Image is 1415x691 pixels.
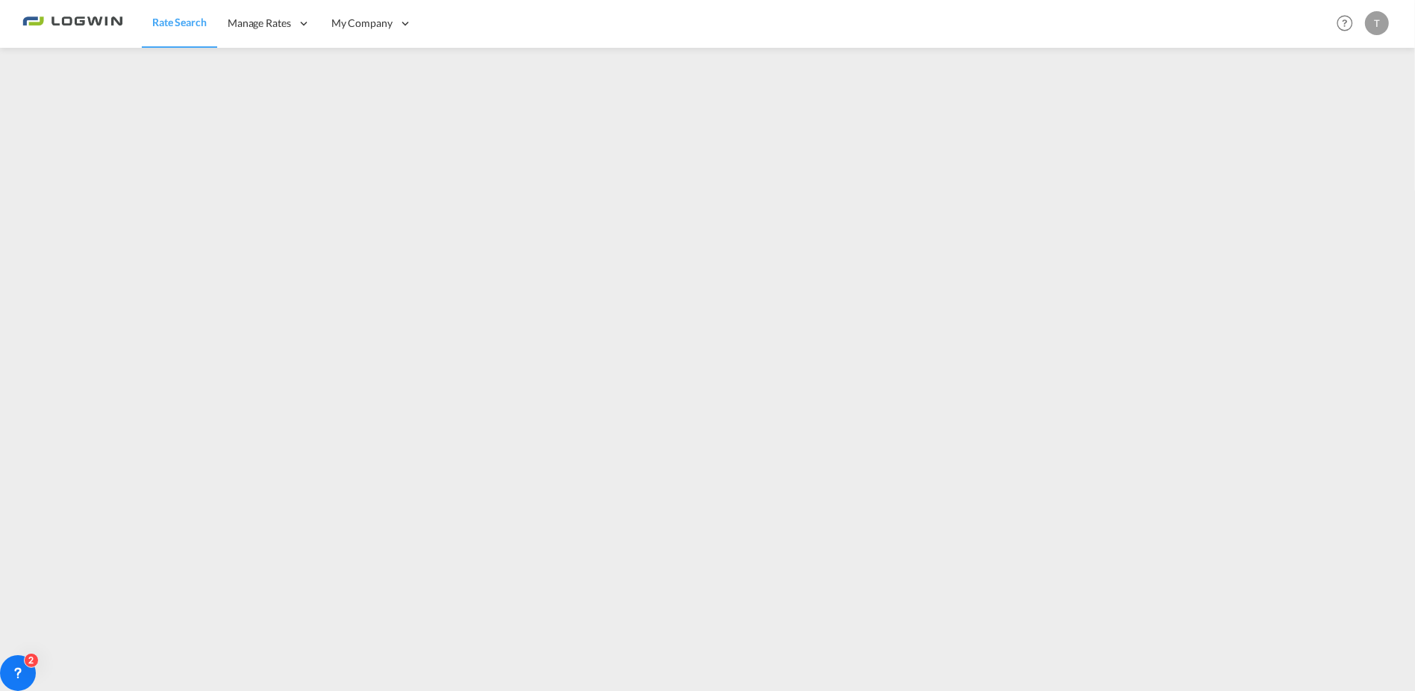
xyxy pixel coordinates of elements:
[1332,10,1365,37] div: Help
[1332,10,1358,36] span: Help
[228,16,291,31] span: Manage Rates
[1365,11,1389,35] div: T
[331,16,393,31] span: My Company
[22,7,123,40] img: bc73a0e0d8c111efacd525e4c8ad7d32.png
[152,16,207,28] span: Rate Search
